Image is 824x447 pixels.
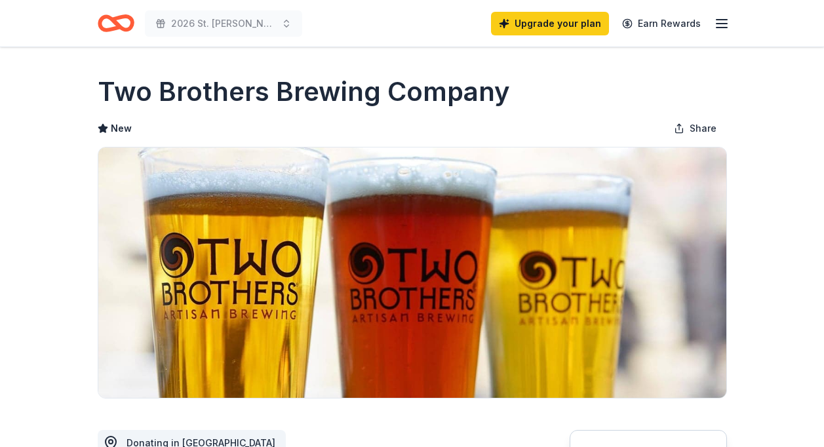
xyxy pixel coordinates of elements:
span: Share [690,121,716,136]
span: 2026 St. [PERSON_NAME] Auction [171,16,276,31]
span: New [111,121,132,136]
button: Share [663,115,727,142]
a: Upgrade your plan [491,12,609,35]
button: 2026 St. [PERSON_NAME] Auction [145,10,302,37]
img: Image for Two Brothers Brewing Company [98,147,726,398]
a: Home [98,8,134,39]
h1: Two Brothers Brewing Company [98,73,510,110]
a: Earn Rewards [614,12,709,35]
